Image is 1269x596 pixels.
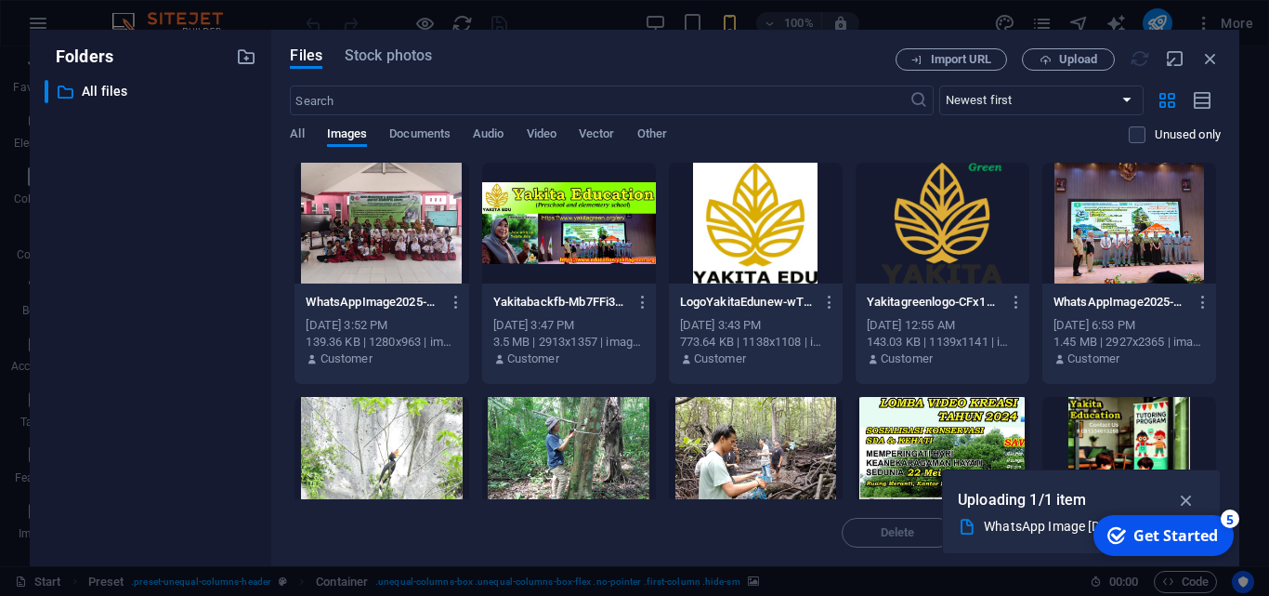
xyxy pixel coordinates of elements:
font: 1.45 MB | 2927x2365 | image/jpeg [1053,335,1234,349]
div: Get Started [50,18,135,38]
div: 3.5 MB | 2913x1357 | image/jpeg [493,334,645,351]
font: Upload [1059,52,1097,66]
font: Customer [321,351,373,365]
font: 773.64 KB | 1138x1108 | image/jpeg [680,335,871,349]
font: Yakitabackfb-Mb7FFi3wuipPhEVXd92u8g.jpg [493,295,737,309]
font: Unused only [1155,127,1221,141]
font: Video [527,126,556,140]
font: Audio [473,126,504,140]
font: 3.5 MB | 2913x1357 | image/jpeg [493,335,667,349]
font: [DATE] 12:55 AM [867,318,955,332]
font: Uploading 1/1 item [958,491,1087,509]
font: Customer [1067,351,1119,365]
button: Upload [1022,48,1115,71]
p: Displays only files that are not in use on the website. Files added during this session can still... [1155,126,1221,143]
font: All [290,126,304,140]
font: [DATE] 3:47 PM [493,318,575,332]
font: Images [327,126,368,140]
font: WhatsApp Image [DATE] 15.18.36.jpeg [984,519,1211,534]
div: Get Started 5 items remaining, 0% complete [10,7,150,48]
font: [DATE] 6:53 PM [1053,318,1135,332]
font: All files [82,84,127,99]
font: Documents [389,126,451,140]
i: Minimize [1165,48,1185,69]
font: LogoYakitaEdunew-wTOyFK4GxNqhgQYOsrchDw.jpg [680,295,968,309]
font: Customer [507,351,559,365]
font: Customer [694,351,746,365]
font: 143.03 KB | 1139x1141 | image/png [867,335,1055,349]
p: WhatsAppImage2025-08-26at15.18.45-kt_tYT-y4Re6L2kYI2tnYQ.jpeg [306,294,440,311]
font: WhatsAppImage2025-08-26at15.18.45-kt_tYT-y4Re6L2kYI2tnYQ.jpeg [306,295,680,309]
div: 139.36 KB | 1280x963 | image/jpeg [306,334,457,351]
div: 1.45 MB | 2927x2365 | image/jpeg [1053,334,1205,351]
i: Create new folder [236,46,256,67]
input: Search [290,86,909,115]
font: Import URL [931,52,992,66]
p: Yakitabackfb-Mb7FFi3wuipPhEVXd92u8g.jpg [493,294,628,311]
font: Files [290,46,322,64]
font: 139.36 KB | 1280x963 | image/jpeg [306,335,491,349]
font: [DATE] 3:52 PM [306,318,387,332]
div: 5 [137,2,156,20]
p: Yakitagreenlogo-CFx1UOXhazuy_iXc51FrGg.png [867,294,1001,311]
font: Customer [881,351,933,365]
button: Import URL [896,48,1007,71]
p: WhatsAppImage2025-03-31at00.34.52-WFl1QlMKIbU6_G-XQoVWTg.jpg [1053,294,1188,311]
div: 143.03 KB | 1139x1141 | image/png [867,334,1018,351]
font: Yakitagreenlogo-CFx1UOXhazuy_iXc51FrGg.png [867,295,1130,309]
font: Vector [579,126,615,140]
div: 773.64 KB | 1138x1108 | image/jpeg [680,334,831,351]
font: Other [637,126,667,140]
font: Stock photos [345,46,432,64]
p: LogoYakitaEdunew-wTOyFK4GxNqhgQYOsrchDw.jpg [680,294,815,311]
font: Folders [56,46,113,66]
font: [DATE] 3:43 PM [680,318,762,332]
i: Close [1200,48,1221,69]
